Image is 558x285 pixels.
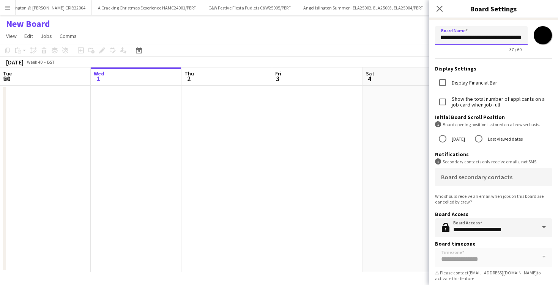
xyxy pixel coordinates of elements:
label: Show the total number of applicants on a job card when job full [450,96,552,108]
a: [EMAIL_ADDRESS][DOMAIN_NAME] [468,270,537,276]
div: Secondary contacts only receive emails, not SMS. [435,158,552,165]
span: 3 [274,74,281,83]
label: Display Financial Bar [450,80,497,86]
a: Jobs [38,31,55,41]
span: 4 [365,74,374,83]
span: 30 [2,74,12,83]
a: Edit [21,31,36,41]
span: 37 / 60 [503,47,528,52]
label: Last viewed dates [486,133,523,145]
span: Fri [275,70,281,77]
div: BST [47,59,55,65]
span: Edit [24,33,33,39]
button: A Cracking Christmas Experience HAMC24001/PERF [92,0,202,15]
span: Tue [3,70,12,77]
span: Comms [60,33,77,39]
mat-label: Board secondary contacts [441,173,512,181]
h3: Display Settings [435,65,552,72]
div: Board opening position is stored on a browser basis. [435,121,552,128]
span: 1 [93,74,104,83]
a: Comms [57,31,80,41]
h3: Notifications [435,151,552,158]
h3: Initial Board Scroll Position [435,114,552,121]
h3: Board Settings [429,4,558,14]
div: [DATE] [6,58,24,66]
div: Who should receive an email when jobs on this board are cancelled by crew? [435,193,552,205]
h1: New Board [6,18,50,30]
span: Week 40 [25,59,44,65]
a: View [3,31,20,41]
span: Wed [94,70,104,77]
button: C&W Festive Fiesta Pudlets C&W25005/PERF [202,0,297,15]
span: Jobs [41,33,52,39]
span: Thu [184,70,194,77]
span: View [6,33,17,39]
label: [DATE] [450,133,465,145]
span: 2 [183,74,194,83]
span: Sat [366,70,374,77]
h3: Board timezone [435,240,552,247]
button: Angel Islington Summer - ELA25002, ELA25003, ELA25004/PERF [297,0,429,15]
div: ⚠ Please contact to activate this feature [435,270,552,281]
h3: Board Access [435,211,552,218]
